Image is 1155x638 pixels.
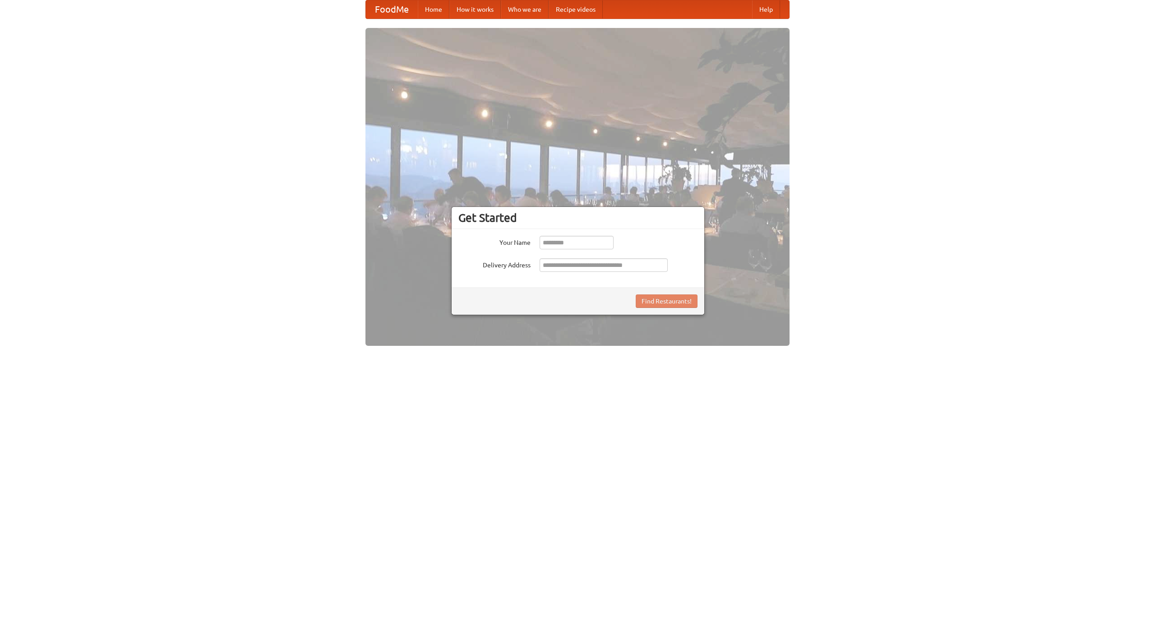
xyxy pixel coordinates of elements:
a: Who we are [501,0,549,18]
a: How it works [449,0,501,18]
a: Help [752,0,780,18]
a: Recipe videos [549,0,603,18]
label: Your Name [458,236,531,247]
h3: Get Started [458,211,698,225]
a: FoodMe [366,0,418,18]
a: Home [418,0,449,18]
label: Delivery Address [458,258,531,270]
button: Find Restaurants! [636,294,698,308]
